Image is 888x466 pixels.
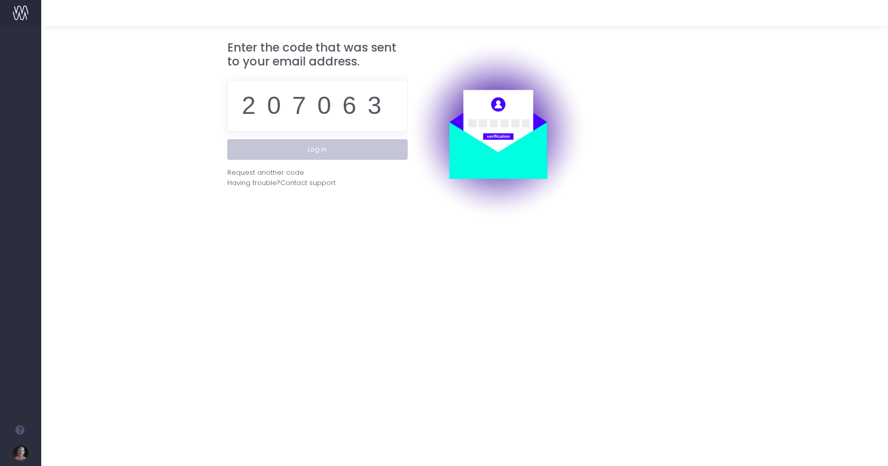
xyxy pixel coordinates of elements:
div: Request another code [227,168,304,178]
h3: Enter the code that was sent to your email address. [227,41,408,69]
div: Having trouble? [227,178,408,188]
button: Log in [227,139,408,160]
span: Contact support [280,178,336,188]
img: images/default_profile_image.png [13,445,28,461]
img: auth.png [408,41,588,221]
